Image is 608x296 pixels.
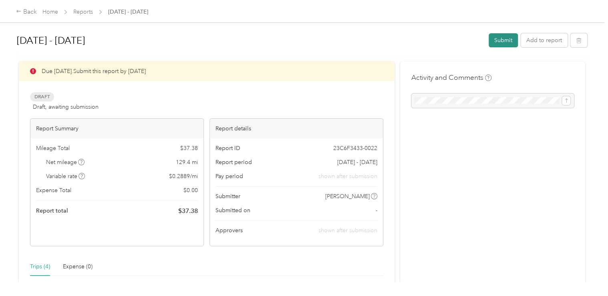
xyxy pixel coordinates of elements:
span: Draft [30,92,54,101]
span: Variable rate [46,172,85,180]
div: Report Summary [30,119,203,138]
span: $ 0.2889 / mi [169,172,198,180]
span: Report period [215,158,252,166]
iframe: Everlance-gr Chat Button Frame [563,251,608,296]
span: 129.4 mi [176,158,198,166]
a: Home [42,8,58,15]
span: Report total [36,207,68,215]
div: Trips (4) [30,262,50,271]
div: Expense (0) [63,262,93,271]
span: $ 37.38 [180,144,198,152]
span: Pay period [215,172,243,180]
span: - [376,206,377,215]
span: [PERSON_NAME] [325,192,370,201]
span: [DATE] - [DATE] [108,8,148,16]
span: [DATE] - [DATE] [337,158,377,166]
button: Add to report [521,33,568,47]
span: Report ID [215,144,240,152]
span: shown after submission [318,227,377,234]
span: Draft, awaiting submission [33,103,99,111]
span: 23C6F3433-0022 [333,144,377,152]
span: shown after submission [318,172,377,180]
span: Mileage Total [36,144,70,152]
span: $ 0.00 [183,186,198,195]
h4: Activity and Comments [411,73,491,83]
span: $ 37.38 [178,206,198,216]
h1: Aug 1 - 31, 2025 [17,31,483,50]
div: Back [16,7,37,17]
span: Submitter [215,192,240,201]
span: Submitted on [215,206,250,215]
div: Report details [210,119,383,138]
span: Approvers [215,226,243,235]
a: Reports [73,8,93,15]
span: Net mileage [46,158,85,166]
button: Submit [489,33,518,47]
div: Due [DATE]. Submit this report by [DATE] [19,61,395,81]
span: Expense Total [36,186,71,195]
